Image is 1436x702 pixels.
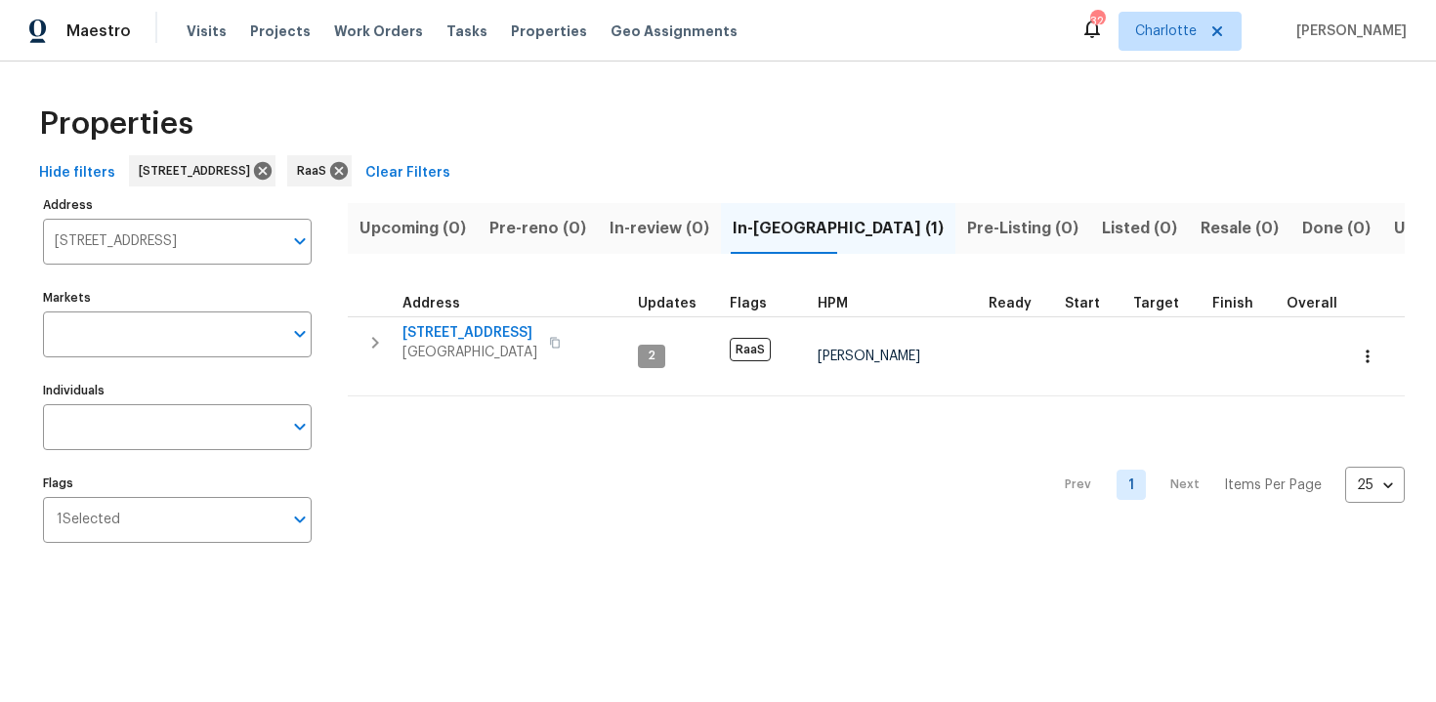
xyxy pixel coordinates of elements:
span: Clear Filters [365,161,450,186]
button: Hide filters [31,155,123,191]
span: Maestro [66,21,131,41]
p: Items Per Page [1224,475,1322,495]
span: Work Orders [334,21,423,41]
span: In-[GEOGRAPHIC_DATA] (1) [733,215,944,242]
span: Target [1133,297,1179,310]
span: Listed (0) [1102,215,1177,242]
label: Address [43,199,312,211]
span: Charlotte [1135,21,1197,41]
div: [STREET_ADDRESS] [129,155,275,186]
span: [STREET_ADDRESS] [402,323,537,343]
span: RaaS [730,338,771,361]
span: Flags [730,297,767,310]
span: Projects [250,21,311,41]
span: 2 [640,348,663,364]
div: Projected renovation finish date [1212,297,1271,310]
span: [PERSON_NAME] [818,350,920,363]
span: Resale (0) [1201,215,1279,242]
button: Open [286,413,314,440]
label: Markets [43,292,312,304]
span: Properties [39,114,193,134]
span: Upcoming (0) [359,215,466,242]
span: [STREET_ADDRESS] [139,161,258,181]
div: 32 [1090,12,1104,31]
span: 1 Selected [57,512,120,528]
div: RaaS [287,155,352,186]
label: Individuals [43,385,312,396]
span: HPM [818,297,848,310]
div: Target renovation project end date [1133,297,1197,310]
span: Start [1065,297,1100,310]
span: Address [402,297,460,310]
a: Goto page 1 [1117,470,1146,500]
button: Open [286,320,314,348]
span: Visits [187,21,227,41]
div: 25 [1345,460,1405,511]
span: Ready [989,297,1032,310]
span: Overall [1287,297,1337,310]
label: Flags [43,477,312,489]
span: Properties [511,21,587,41]
span: Pre-reno (0) [489,215,586,242]
span: Pre-Listing (0) [967,215,1078,242]
div: Earliest renovation start date (first business day after COE or Checkout) [989,297,1049,310]
div: Actual renovation start date [1065,297,1118,310]
span: Updates [638,297,697,310]
span: Finish [1212,297,1253,310]
button: Clear Filters [358,155,458,191]
button: Open [286,227,314,255]
span: Done (0) [1302,215,1371,242]
span: [GEOGRAPHIC_DATA] [402,343,537,362]
span: Tasks [446,24,487,38]
span: [PERSON_NAME] [1288,21,1407,41]
div: Days past target finish date [1287,297,1355,310]
span: Hide filters [39,161,115,186]
button: Open [286,506,314,533]
span: RaaS [297,161,334,181]
span: Geo Assignments [611,21,738,41]
nav: Pagination Navigation [1046,408,1405,561]
span: In-review (0) [610,215,709,242]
